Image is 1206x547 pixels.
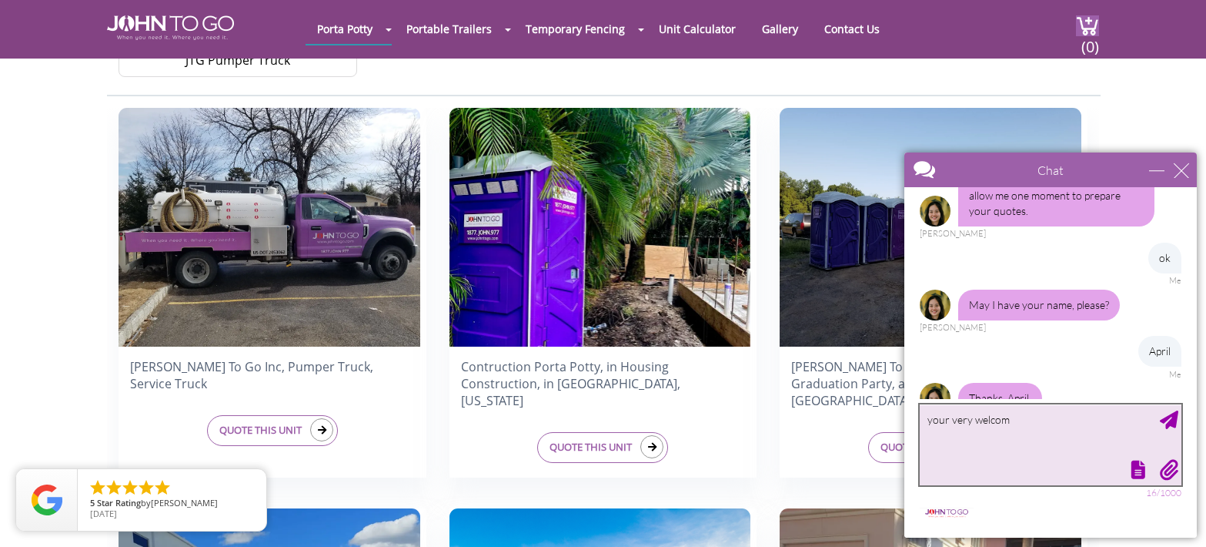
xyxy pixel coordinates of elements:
[107,15,234,40] img: JOHN to go
[514,14,636,44] a: Temporary Fencing
[780,354,1087,413] h4: [PERSON_NAME] To Go Inc Portable Toilets, at a Graduation Party, at the [GEOGRAPHIC_DATA], in [GE...
[895,143,1206,547] iframe: Live Chat Box
[137,478,155,497] li: 
[90,508,117,519] span: [DATE]
[207,415,338,446] a: QUOTE THIS UNIT
[105,478,123,497] li: 
[1081,24,1099,57] span: (0)
[89,478,107,497] li: 
[449,354,757,413] h4: Contruction Porta Potty, in Housing Construction, in [GEOGRAPHIC_DATA], [US_STATE]
[1076,15,1099,36] img: cart a
[119,43,357,77] a: JTG Pumper Truck
[647,14,747,44] a: Unit Calculator
[97,497,141,508] span: Star Rating
[537,432,668,463] a: QUOTE THIS UNIT
[750,14,810,44] a: Gallery
[151,497,218,508] span: [PERSON_NAME]
[90,498,254,509] span: by
[32,485,62,515] img: Review Rating
[153,478,172,497] li: 
[90,497,95,508] span: 5
[395,14,503,44] a: Portable Trailers
[868,432,999,463] a: QUOTE THIS UNIT
[813,14,891,44] a: Contact Us
[121,478,139,497] li: 
[306,14,384,44] a: Porta Potty
[119,354,426,396] h4: [PERSON_NAME] To Go Inc, Pumper Truck, Service Truck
